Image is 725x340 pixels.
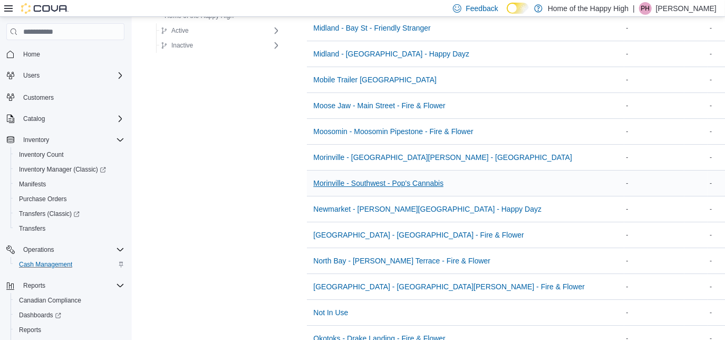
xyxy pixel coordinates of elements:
[624,229,684,241] div: -
[313,126,473,137] span: Moosomin - Moosomin Pipestone - Fire & Flower
[15,294,85,307] a: Canadian Compliance
[466,3,498,14] span: Feedback
[313,152,572,163] span: Morinville - [GEOGRAPHIC_DATA][PERSON_NAME] - [GEOGRAPHIC_DATA]
[21,3,69,14] img: Cova
[19,48,124,61] span: Home
[507,3,529,14] input: Dark Mode
[19,134,53,146] button: Inventory
[19,69,44,82] button: Users
[15,163,110,176] a: Inventory Manager (Classic)
[15,148,68,161] a: Inventory Count
[624,203,684,215] div: -
[2,68,129,83] button: Users
[313,281,585,292] span: [GEOGRAPHIC_DATA] - [GEOGRAPHIC_DATA][PERSON_NAME] - Fire & Flower
[309,302,352,323] button: Not In Use
[19,150,64,159] span: Inventory Count
[313,178,443,188] span: Morinville - Southwest - Pop's Cannabis
[2,242,129,257] button: Operations
[19,279,50,292] button: Reports
[313,23,431,33] span: Midland - Bay St - Friendly Stranger
[19,112,49,125] button: Catalog
[15,294,124,307] span: Canadian Compliance
[23,281,45,290] span: Reports
[19,180,46,188] span: Manifests
[19,279,124,292] span: Reports
[624,48,684,60] div: -
[624,22,684,34] div: -
[19,165,106,174] span: Inventory Manager (Classic)
[19,210,80,218] span: Transfers (Classic)
[23,50,40,59] span: Home
[23,136,49,144] span: Inventory
[309,224,528,245] button: [GEOGRAPHIC_DATA] - [GEOGRAPHIC_DATA] - Fire & Flower
[624,254,684,267] div: -
[11,177,129,192] button: Manifests
[19,195,67,203] span: Purchase Orders
[157,39,197,52] button: Inactive
[2,278,129,293] button: Reports
[313,204,542,214] span: Newmarket - [PERSON_NAME][GEOGRAPHIC_DATA] - Happy Dayz
[11,293,129,308] button: Canadian Compliance
[11,162,129,177] a: Inventory Manager (Classic)
[15,193,124,205] span: Purchase Orders
[309,173,448,194] button: Morinville - Southwest - Pop's Cannabis
[656,2,717,15] p: [PERSON_NAME]
[15,222,124,235] span: Transfers
[19,326,41,334] span: Reports
[624,125,684,138] div: -
[19,260,72,269] span: Cash Management
[313,256,490,266] span: North Bay - [PERSON_NAME] Terrace - Fire & Flower
[19,224,45,233] span: Transfers
[19,311,61,319] span: Dashboards
[19,90,124,103] span: Customers
[15,193,71,205] a: Purchase Orders
[11,323,129,337] button: Reports
[23,71,40,80] span: Users
[313,307,348,318] span: Not In Use
[11,308,129,323] a: Dashboards
[309,43,473,64] button: Midland - [GEOGRAPHIC_DATA] - Happy Dayz
[641,2,650,15] span: PH
[15,148,124,161] span: Inventory Count
[2,46,129,62] button: Home
[23,115,45,123] span: Catalog
[15,258,124,271] span: Cash Management
[23,93,54,102] span: Customers
[313,49,469,59] span: Midland - [GEOGRAPHIC_DATA] - Happy Dayz
[19,91,58,104] a: Customers
[15,178,124,191] span: Manifests
[19,112,124,125] span: Catalog
[2,133,129,147] button: Inventory
[624,177,684,190] div: -
[15,309,124,322] span: Dashboards
[15,309,65,322] a: Dashboards
[157,24,193,37] button: Active
[309,147,576,168] button: Morinville - [GEOGRAPHIC_DATA][PERSON_NAME] - [GEOGRAPHIC_DATA]
[624,280,684,293] div: -
[11,257,129,272] button: Cash Management
[11,221,129,236] button: Transfers
[15,207,84,220] a: Transfers (Classic)
[624,306,684,319] div: -
[11,192,129,206] button: Purchase Orders
[15,178,50,191] a: Manifests
[548,2,629,15] p: Home of the Happy High
[309,276,589,297] button: [GEOGRAPHIC_DATA] - [GEOGRAPHIC_DATA][PERSON_NAME] - Fire & Flower
[11,206,129,221] a: Transfers (Classic)
[15,207,124,220] span: Transfers (Classic)
[15,324,124,336] span: Reports
[2,89,129,105] button: Customers
[19,296,81,305] span: Canadian Compliance
[15,324,45,336] a: Reports
[309,69,441,90] button: Mobile Trailer [GEOGRAPHIC_DATA]
[624,73,684,86] div: -
[19,48,44,61] a: Home
[171,26,189,35] span: Active
[19,134,124,146] span: Inventory
[313,230,524,240] span: [GEOGRAPHIC_DATA] - [GEOGRAPHIC_DATA] - Fire & Flower
[313,74,437,85] span: Mobile Trailer [GEOGRAPHIC_DATA]
[309,17,435,39] button: Midland - Bay St - Friendly Stranger
[19,243,124,256] span: Operations
[313,100,446,111] span: Moose Jaw - Main Street - Fire & Flower
[23,245,54,254] span: Operations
